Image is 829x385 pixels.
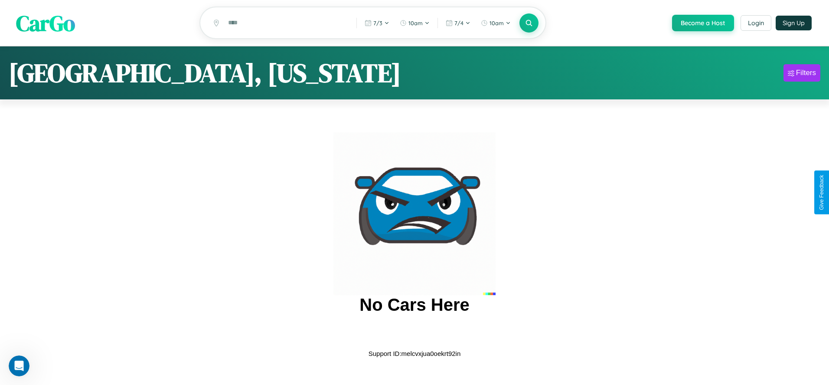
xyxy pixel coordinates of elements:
div: Give Feedback [819,175,825,210]
button: Become a Host [672,15,734,31]
iframe: Intercom live chat [9,355,29,376]
span: 7 / 4 [454,20,463,26]
button: Login [741,15,771,31]
span: CarGo [16,8,75,38]
span: 7 / 3 [373,20,382,26]
button: Sign Up [776,16,812,30]
div: Filters [796,69,816,77]
button: 7/3 [360,16,394,30]
button: Filters [783,64,820,82]
p: Support ID: melcvxjua0oekrt92in [369,348,461,359]
img: car [333,132,496,295]
h1: [GEOGRAPHIC_DATA], [US_STATE] [9,55,401,91]
button: 10am [477,16,515,30]
span: 10am [490,20,504,26]
button: 7/4 [441,16,475,30]
h2: No Cars Here [359,295,469,315]
span: 10am [408,20,423,26]
button: 10am [395,16,434,30]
